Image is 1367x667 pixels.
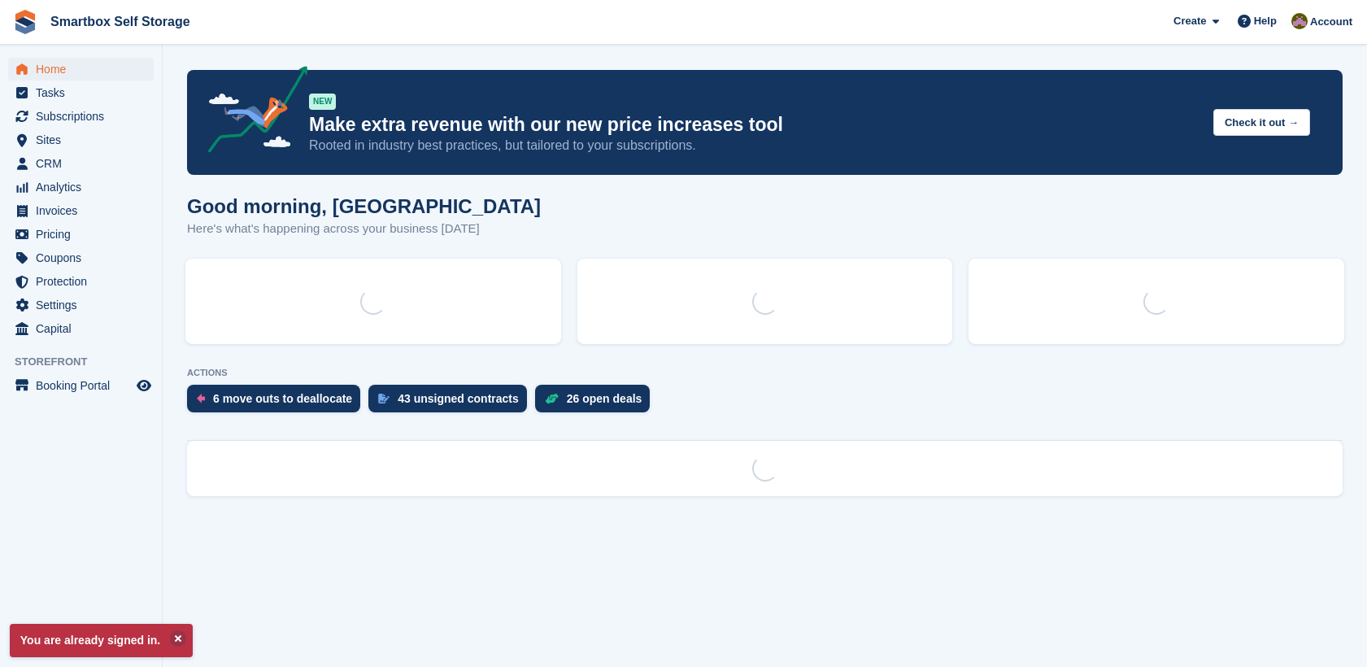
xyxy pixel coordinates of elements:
p: Here's what's happening across your business [DATE] [187,220,541,238]
a: menu [8,270,154,293]
a: menu [8,58,154,81]
img: contract_signature_icon-13c848040528278c33f63329250d36e43548de30e8caae1d1a13099fd9432cc5.svg [378,394,390,403]
span: Help [1254,13,1277,29]
img: move_outs_to_deallocate_icon-f764333ba52eb49d3ac5e1228854f67142a1ed5810a6f6cc68b1a99e826820c5.svg [197,394,205,403]
p: You are already signed in. [10,624,193,657]
span: Capital [36,317,133,340]
img: Kayleigh Devlin [1291,13,1308,29]
a: 43 unsigned contracts [368,385,535,421]
span: Subscriptions [36,105,133,128]
p: Rooted in industry best practices, but tailored to your subscriptions. [309,137,1200,155]
a: menu [8,105,154,128]
a: menu [8,246,154,269]
span: CRM [36,152,133,175]
div: 6 move outs to deallocate [213,392,352,405]
img: deal-1b604bf984904fb50ccaf53a9ad4b4a5d6e5aea283cecdc64d6e3604feb123c2.svg [545,393,559,404]
img: price-adjustments-announcement-icon-8257ccfd72463d97f412b2fc003d46551f7dbcb40ab6d574587a9cd5c0d94... [194,66,308,159]
span: Create [1173,13,1206,29]
a: menu [8,129,154,151]
span: Storefront [15,354,162,370]
p: Make extra revenue with our new price increases tool [309,113,1200,137]
a: menu [8,176,154,198]
a: menu [8,81,154,104]
a: menu [8,223,154,246]
span: Tasks [36,81,133,104]
a: menu [8,294,154,316]
a: 26 open deals [535,385,659,421]
span: Account [1310,14,1352,30]
a: menu [8,317,154,340]
a: 6 move outs to deallocate [187,385,368,421]
p: ACTIONS [187,368,1343,378]
div: NEW [309,94,336,110]
img: stora-icon-8386f47178a22dfd0bd8f6a31ec36ba5ce8667c1dd55bd0f319d3a0aa187defe.svg [13,10,37,34]
span: Pricing [36,223,133,246]
a: menu [8,152,154,175]
div: 26 open deals [567,392,642,405]
span: Home [36,58,133,81]
a: menu [8,199,154,222]
span: Protection [36,270,133,293]
span: Settings [36,294,133,316]
a: Preview store [134,376,154,395]
a: menu [8,374,154,397]
span: Sites [36,129,133,151]
span: Coupons [36,246,133,269]
span: Booking Portal [36,374,133,397]
div: 43 unsigned contracts [398,392,519,405]
button: Check it out → [1213,109,1310,136]
h1: Good morning, [GEOGRAPHIC_DATA] [187,195,541,217]
span: Invoices [36,199,133,222]
span: Analytics [36,176,133,198]
a: Smartbox Self Storage [44,8,197,35]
